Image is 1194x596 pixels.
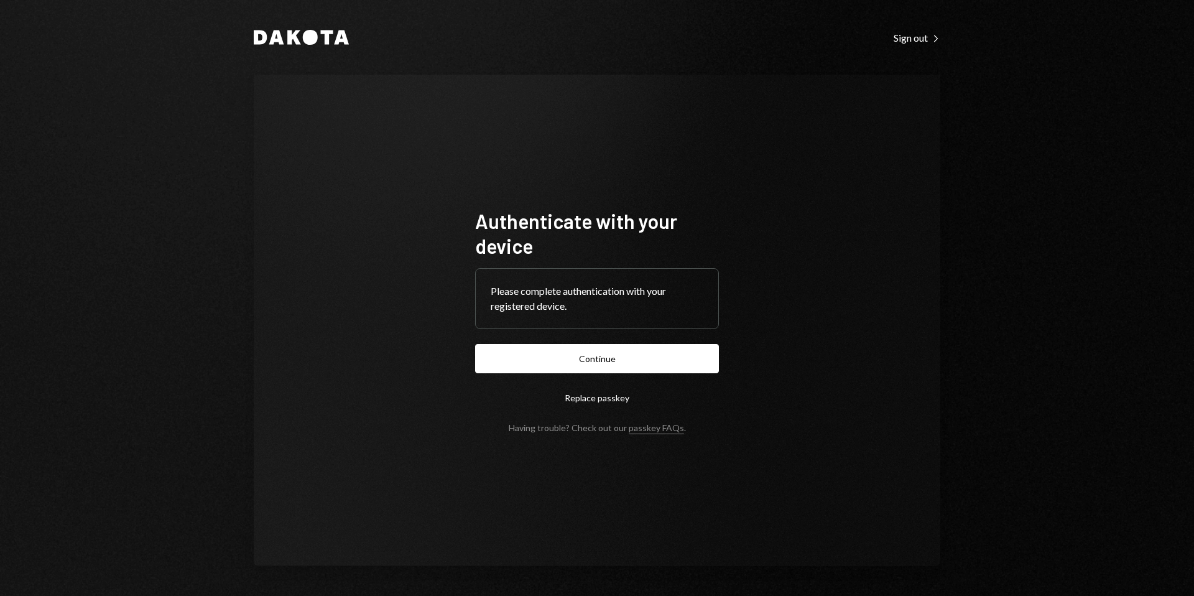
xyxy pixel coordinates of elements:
[491,284,703,314] div: Please complete authentication with your registered device.
[475,383,719,412] button: Replace passkey
[894,30,940,44] a: Sign out
[894,32,940,44] div: Sign out
[475,208,719,258] h1: Authenticate with your device
[475,344,719,373] button: Continue
[629,422,684,434] a: passkey FAQs
[509,422,686,433] div: Having trouble? Check out our .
